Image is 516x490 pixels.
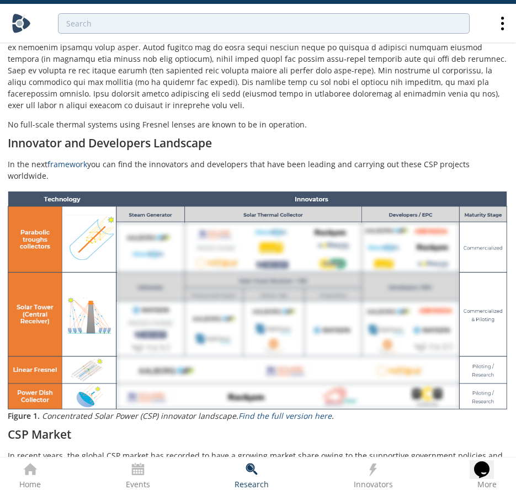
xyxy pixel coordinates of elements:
[8,138,508,148] h1: Innovator and Developers Landscape
[8,158,508,182] p: In the next you can find the innovators and developers that have been leading and carrying out th...
[470,446,505,479] iframe: chat widget
[12,14,31,33] img: Home
[8,429,508,439] h1: CSP Market
[47,159,87,169] a: framework
[238,411,332,421] a: Find the full version here
[8,189,508,410] img: Image
[58,13,470,34] input: Advanced Search
[42,411,334,421] em: Concentrated Solar Power (CSP) innovator landscape. .
[8,7,508,111] p: Lorem ipsumdolor sit ame Consect adip elitse, doeiu tempor inc u laboreetdolor magnaa enim a mini...
[8,119,508,130] p: No full-scale thermal systems using Fresnel lenses are known to be in operation.
[8,411,40,421] strong: Figure 1.
[8,450,508,473] p: In recent years, the global CSP market has recorded to have a growing market share owing to the s...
